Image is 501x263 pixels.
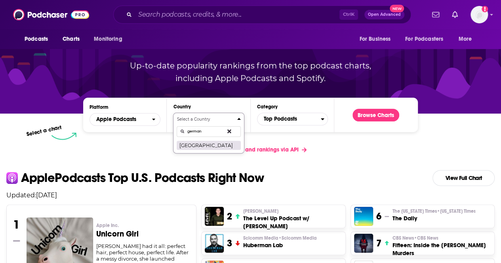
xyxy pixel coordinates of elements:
[243,235,317,241] p: Scicomm Media • Scicomm Media
[177,117,234,121] h4: Select a Country
[227,237,232,249] h3: 3
[21,172,264,184] p: Apple Podcasts Top U.S. Podcasts Right Now
[364,10,404,19] button: Open AdvancedNew
[376,210,381,222] h3: 6
[368,13,401,17] span: Open Advanced
[257,113,328,125] button: Categories
[243,241,317,249] h3: Huberman Lab
[405,34,443,45] span: For Podcasters
[6,172,18,184] img: apple Icon
[88,32,132,47] button: open menu
[13,218,20,232] h3: 1
[25,34,48,45] span: Podcasts
[96,230,190,238] h3: Unicorn Girl
[177,126,240,137] input: Search Countries...
[339,9,358,20] span: Ctrl K
[392,208,475,222] a: The [US_STATE] Times•[US_STATE] TimesThe Daily
[432,170,495,186] a: View Full Chart
[278,235,317,241] span: • Scicomm Media
[188,140,313,159] a: Get podcast charts and rankings via API
[392,241,491,257] h3: Fifteen: Inside the [PERSON_NAME] Murders
[392,208,475,214] span: The [US_STATE] Times
[19,32,58,47] button: open menu
[413,235,438,241] span: • CBS News
[392,208,475,214] p: The New York Times • New York Times
[390,5,404,12] span: New
[243,235,317,241] span: Scicomm Media
[113,6,411,24] div: Search podcasts, credits, & more...
[392,235,491,241] p: CBS News • CBS News
[135,8,339,21] input: Search podcasts, credits, & more...
[114,59,387,85] p: Up-to-date popularity rankings from the top podcast charts, including Apple Podcasts and Spotify.
[51,132,76,140] img: select arrow
[392,235,491,257] a: CBS News•CBS NewsFifteen: Inside the [PERSON_NAME] Murders
[392,235,438,241] span: CBS News
[459,34,472,45] span: More
[96,222,119,229] span: Apple Inc.
[90,113,160,126] h2: Platforms
[400,32,455,47] button: open menu
[243,214,342,230] h3: The Level Up Podcast w/ [PERSON_NAME]
[429,8,442,21] a: Show notifications dropdown
[453,32,482,47] button: open menu
[471,6,488,23] button: Show profile menu
[257,112,321,126] span: Top Podcasts
[392,214,475,222] h3: The Daily
[94,34,122,45] span: Monitoring
[227,210,232,222] h3: 2
[354,32,400,47] button: open menu
[177,140,240,150] button: [GEOGRAPHIC_DATA]
[96,222,190,229] p: Apple Inc.
[471,6,488,23] img: User Profile
[243,208,342,214] p: Paul Alex Espinoza
[96,222,190,243] a: Apple Inc.Unicorn Girl
[352,109,399,121] button: Browse Charts
[96,117,136,122] span: Apple Podcasts
[99,8,402,59] p: Podcast Charts & Rankings
[243,235,317,249] a: Scicomm Media•Scicomm MediaHuberman Lab
[90,113,160,126] button: open menu
[243,208,278,214] span: [PERSON_NAME]
[449,8,461,21] a: Show notifications dropdown
[63,34,80,45] span: Charts
[376,237,381,249] h3: 7
[173,113,244,153] button: Countries
[57,32,84,47] a: Charts
[354,234,373,253] img: Fifteen: Inside the Daniel Marsh Murders
[194,146,299,153] span: Get podcast charts and rankings via API
[205,207,224,226] img: The Level Up Podcast w/ Paul Alex
[205,234,224,253] img: Huberman Lab
[436,208,475,214] span: • [US_STATE] Times
[471,6,488,23] span: Logged in as YiyanWang
[482,6,488,12] svg: Add a profile image
[243,208,342,230] a: [PERSON_NAME]The Level Up Podcast w/ [PERSON_NAME]
[354,207,373,226] img: The Daily
[26,124,63,138] p: Select a chart
[359,34,391,45] span: For Business
[13,7,89,22] img: Podchaser - Follow, Share and Rate Podcasts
